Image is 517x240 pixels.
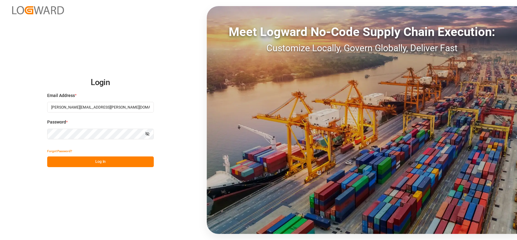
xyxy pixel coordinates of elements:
[207,41,517,55] div: Customize Locally, Govern Globally, Deliver Fast
[207,23,517,41] div: Meet Logward No-Code Supply Chain Execution:
[47,119,66,125] span: Password
[47,102,154,113] input: Enter your email
[47,73,154,92] h2: Login
[47,156,154,167] button: Log In
[47,92,75,99] span: Email Address
[12,6,64,14] img: Logward_new_orange.png
[47,146,72,156] button: Forgot Password?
